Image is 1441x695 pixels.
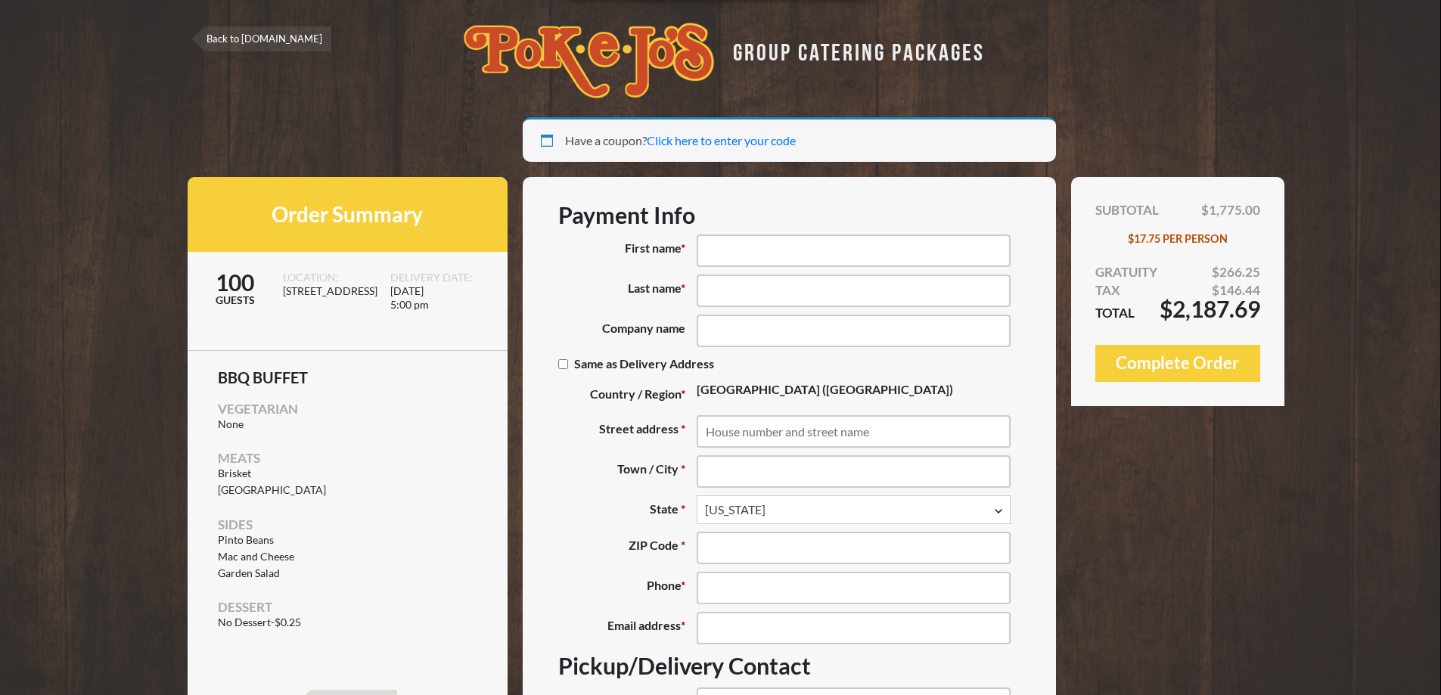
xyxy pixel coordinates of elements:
[558,495,697,524] label: State
[1201,201,1260,219] span: $1,775.00
[1095,201,1159,219] span: SUBTOTAL
[558,572,697,604] label: Phone
[1095,263,1157,281] span: GRATUITY
[705,501,1002,519] span: Texas
[191,26,331,51] a: Back to [DOMAIN_NAME]
[1095,345,1260,382] button: Complete Order
[464,23,714,98] img: logo.svg
[218,534,477,547] li: Pinto Beans
[558,201,1020,228] h3: Payment Info
[523,117,1056,162] div: Have a coupon?
[558,349,725,378] label: Same as Delivery Address
[558,532,697,564] label: ZIP Code
[218,567,477,580] li: Garden Salad
[681,501,685,516] abbr: required
[283,284,371,331] span: [STREET_ADDRESS]
[218,467,477,480] li: Brisket
[271,616,403,629] span: -$0.25
[722,35,985,64] div: GROUP CATERING PACKAGES
[218,370,477,385] span: BBQ Buffet
[558,315,697,347] label: Company name
[218,401,298,417] span: Vegetarian
[558,652,1020,679] h3: Pickup/Delivery Contact
[1095,281,1120,299] span: TAX
[697,495,1011,524] span: State
[283,271,371,284] span: LOCATION:
[1095,230,1260,248] div: $17.75 PER PERSON
[697,415,1011,448] input: House number and street name
[1160,299,1260,318] span: $2,187.69
[558,415,697,448] label: Street address
[390,284,479,331] span: [DATE] 5:00 pm
[218,616,477,629] li: No Dessert
[558,455,697,488] label: Town / City
[218,484,477,497] li: [GEOGRAPHIC_DATA]
[272,201,423,228] span: Order Summary
[681,538,685,552] abbr: required
[390,271,479,284] span: DELIVERY DATE:
[647,133,796,147] a: Click here to enter your code
[1212,281,1260,299] span: $146.44
[558,275,697,307] label: Last name
[218,517,253,532] span: Sides
[681,421,685,436] abbr: required
[697,382,953,396] strong: [GEOGRAPHIC_DATA] ([GEOGRAPHIC_DATA])
[188,293,284,307] span: GUESTS
[558,234,697,267] label: First name
[558,612,697,644] label: Email address
[558,359,568,369] input: Same as Delivery Address
[218,418,477,431] li: None
[218,551,477,563] li: Mac and Cheese
[218,450,260,466] span: Meats
[1212,263,1260,281] span: $266.25
[188,271,284,293] span: 100
[218,599,272,615] span: Dessert
[1095,304,1135,322] span: TOTAL
[681,461,685,476] abbr: required
[558,380,697,408] label: Country / Region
